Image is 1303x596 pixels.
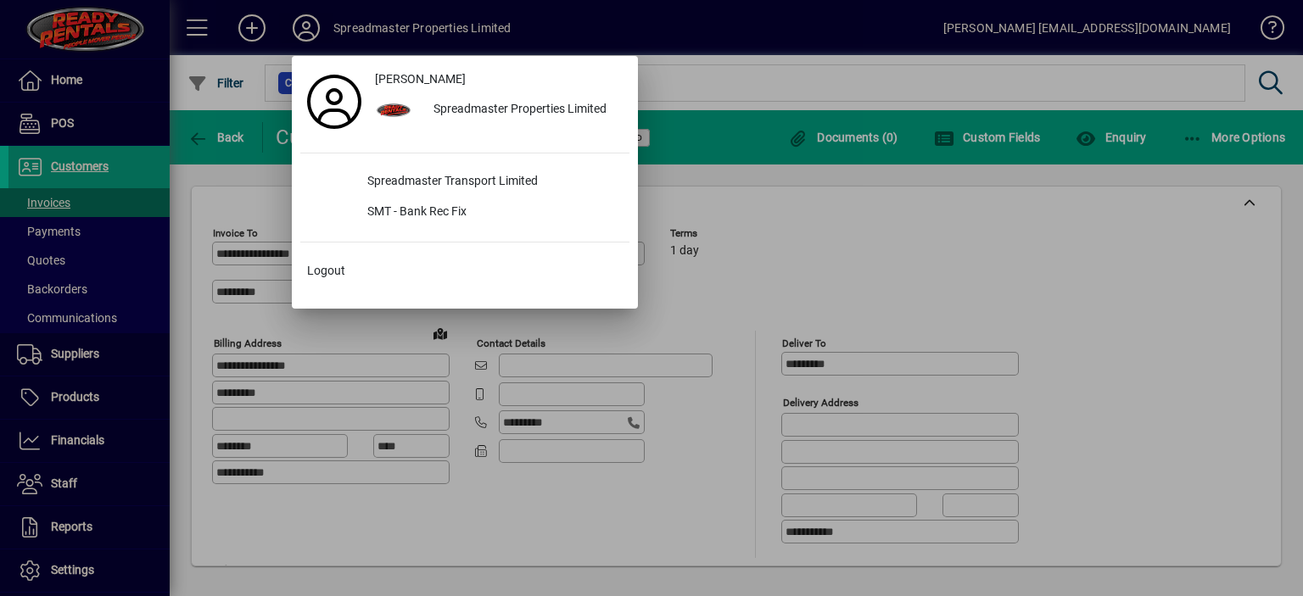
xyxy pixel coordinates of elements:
a: Profile [300,86,368,117]
div: Spreadmaster Transport Limited [354,167,629,198]
button: Spreadmaster Properties Limited [368,95,629,125]
div: Spreadmaster Properties Limited [420,95,629,125]
span: [PERSON_NAME] [375,70,466,88]
a: [PERSON_NAME] [368,64,629,95]
div: SMT - Bank Rec Fix [354,198,629,228]
span: Logout [307,262,345,280]
button: Logout [300,256,629,287]
button: Spreadmaster Transport Limited [300,167,629,198]
button: SMT - Bank Rec Fix [300,198,629,228]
